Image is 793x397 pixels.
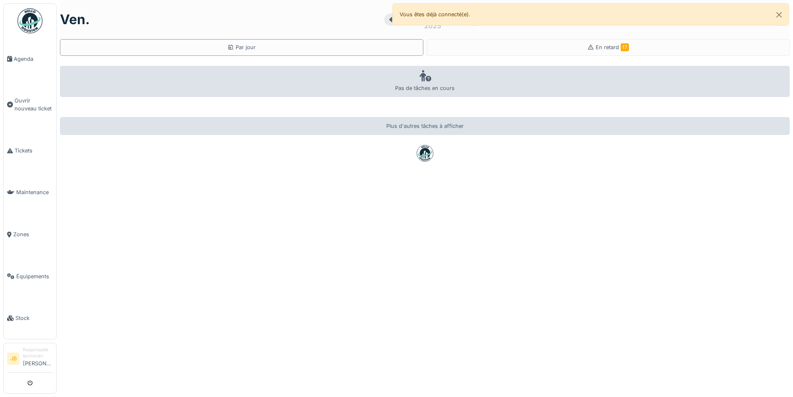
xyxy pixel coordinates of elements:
[417,145,433,162] img: badge-BVDL4wpA.svg
[15,147,53,155] span: Tickets
[15,97,53,112] span: Ouvrir nouveau ticket
[4,80,56,130] a: Ouvrir nouveau ticket
[227,43,256,51] div: Par jour
[15,314,53,322] span: Stock
[16,272,53,280] span: Équipements
[596,44,629,50] span: En retard
[60,66,790,97] div: Pas de tâches en cours
[60,12,90,27] h1: ven.
[4,213,56,255] a: Zones
[17,8,42,33] img: Badge_color-CXgf-gQk.svg
[13,230,53,238] span: Zones
[7,352,20,365] li: JB
[23,347,53,371] li: [PERSON_NAME]
[4,255,56,297] a: Équipements
[7,347,53,373] a: JB Responsable technicien[PERSON_NAME]
[14,55,53,63] span: Agenda
[4,130,56,172] a: Tickets
[4,297,56,339] a: Stock
[16,188,53,196] span: Maintenance
[23,347,53,360] div: Responsable technicien
[424,21,441,31] div: 2025
[770,4,788,26] button: Close
[4,38,56,80] a: Agenda
[621,43,629,51] span: 17
[4,172,56,214] a: Maintenance
[60,117,790,135] div: Plus d'autres tâches à afficher
[393,3,789,25] div: Vous êtes déjà connecté(e).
